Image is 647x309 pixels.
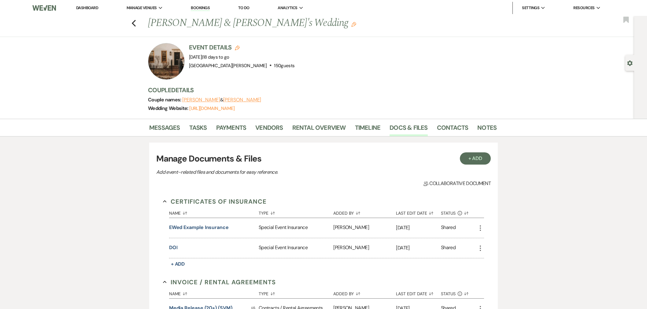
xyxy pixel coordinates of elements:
button: eWed Example Insurance [169,224,229,231]
a: Dashboard [76,5,98,10]
button: Added By [333,206,396,218]
a: Contacts [437,123,468,136]
span: Status [441,211,456,215]
button: Edit [351,21,356,27]
button: Name [169,287,259,298]
span: Collaborative document [423,180,491,187]
div: Shared [441,244,456,252]
button: Invoice / Rental Agreements [163,278,276,287]
button: [PERSON_NAME] [223,97,261,102]
a: Tasks [189,123,207,136]
span: [DATE] [189,54,229,60]
span: & [182,97,261,103]
span: Resources [573,5,594,11]
h3: Manage Documents & Files [156,152,491,165]
a: [URL][DOMAIN_NAME] [189,105,235,111]
button: [PERSON_NAME] [182,97,220,102]
a: Docs & Files [390,123,427,136]
a: Bookings [191,5,210,11]
p: Add event–related files and documents for easy reference. [156,168,370,176]
span: + Add [171,261,185,267]
button: Type [259,206,333,218]
span: Analytics [278,5,297,11]
span: 18 days to go [203,54,229,60]
button: Status [441,206,477,218]
a: Vendors [255,123,283,136]
p: [DATE] [396,224,441,232]
button: Name [169,206,259,218]
button: Type [259,287,333,298]
h3: Event Details [189,43,294,52]
div: Special Event Insurance [259,238,333,258]
button: + Add [169,260,187,268]
span: 150 guests [274,63,294,69]
a: To Do [238,5,250,10]
a: Notes [477,123,497,136]
button: DOI [169,244,178,251]
span: Status [441,292,456,296]
span: Settings [522,5,539,11]
a: Messages [149,123,180,136]
button: Added By [333,287,396,298]
a: Rental Overview [292,123,346,136]
div: Shared [441,224,456,232]
span: Wedding Website: [148,105,189,111]
button: Last Edit Date [396,287,441,298]
button: Last Edit Date [396,206,441,218]
p: [DATE] [396,244,441,252]
button: Open lead details [627,60,633,66]
span: Couple names: [148,96,182,103]
div: [PERSON_NAME] [333,238,396,258]
img: Weven Logo [32,2,56,14]
h1: [PERSON_NAME] & [PERSON_NAME]'s Wedding [148,16,422,31]
span: | [202,54,229,60]
button: Certificates of Insurance [163,197,267,206]
a: Payments [216,123,246,136]
div: [PERSON_NAME] [333,218,396,238]
span: [GEOGRAPHIC_DATA][PERSON_NAME] [189,63,267,69]
span: Manage Venues [127,5,157,11]
button: Status [441,287,477,298]
a: Timeline [355,123,381,136]
div: Special Event Insurance [259,218,333,238]
button: + Add [460,152,491,165]
h3: Couple Details [148,86,490,94]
